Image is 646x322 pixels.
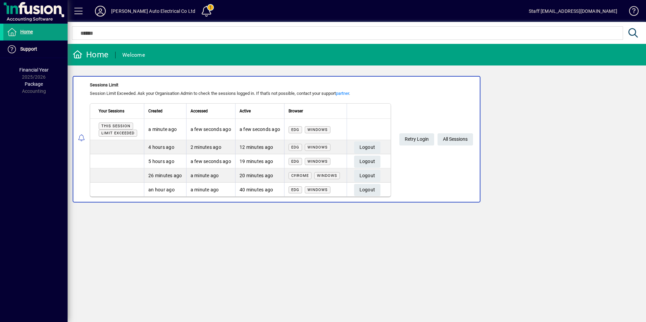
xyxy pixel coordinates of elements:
span: Windows [307,159,328,164]
td: a minute ago [186,168,235,183]
a: All Sessions [438,133,473,145]
span: Created [148,107,163,115]
span: Support [20,46,37,52]
td: a few seconds ago [186,119,235,140]
button: Retry Login [399,133,434,145]
td: an hour ago [144,183,186,196]
span: Logout [359,142,375,153]
span: Accessed [191,107,208,115]
td: 20 minutes ago [235,168,284,183]
app-alert-notification-menu-item: Sessions Limit [68,76,646,203]
td: a minute ago [144,119,186,140]
span: Financial Year [19,67,49,73]
button: Logout [354,141,381,154]
div: Home [73,49,108,60]
span: Chrome [291,173,309,178]
a: Knowledge Base [624,1,638,23]
span: Windows [317,173,337,178]
div: Sessions Limit [90,82,391,88]
div: Staff [EMAIL_ADDRESS][DOMAIN_NAME] [529,6,617,17]
td: 5 hours ago [144,154,186,168]
span: All Sessions [443,134,468,145]
span: Edg [291,128,299,132]
button: Logout [354,156,381,168]
td: 19 minutes ago [235,154,284,168]
span: Active [240,107,251,115]
td: 26 minutes ago [144,168,186,183]
span: Retry Login [405,134,429,145]
td: 2 minutes ago [186,140,235,154]
a: partner [336,91,349,96]
span: Windows [307,128,328,132]
div: Session Limit Exceeded. Ask your Organisation Admin to check the sessions logged in. If that's no... [90,90,391,97]
td: a few seconds ago [186,154,235,168]
span: Limit exceeded [101,131,134,135]
span: Home [20,29,33,34]
td: a few seconds ago [235,119,284,140]
button: Logout [354,170,381,182]
span: Edg [291,145,299,150]
td: 12 minutes ago [235,140,284,154]
span: Edg [291,188,299,192]
div: [PERSON_NAME] Auto Electrical Co Ltd [111,6,195,17]
span: Edg [291,159,299,164]
div: Welcome [122,50,145,60]
td: a minute ago [186,183,235,196]
span: Browser [289,107,303,115]
span: This session [101,124,130,128]
button: Logout [354,184,381,196]
span: Windows [307,188,328,192]
span: Logout [359,170,375,181]
span: Logout [359,184,375,195]
td: 4 hours ago [144,140,186,154]
span: Package [25,81,43,87]
td: 40 minutes ago [235,183,284,196]
span: Logout [359,156,375,167]
a: Support [3,41,68,58]
button: Profile [90,5,111,17]
span: Your Sessions [99,107,124,115]
span: Windows [307,145,328,150]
